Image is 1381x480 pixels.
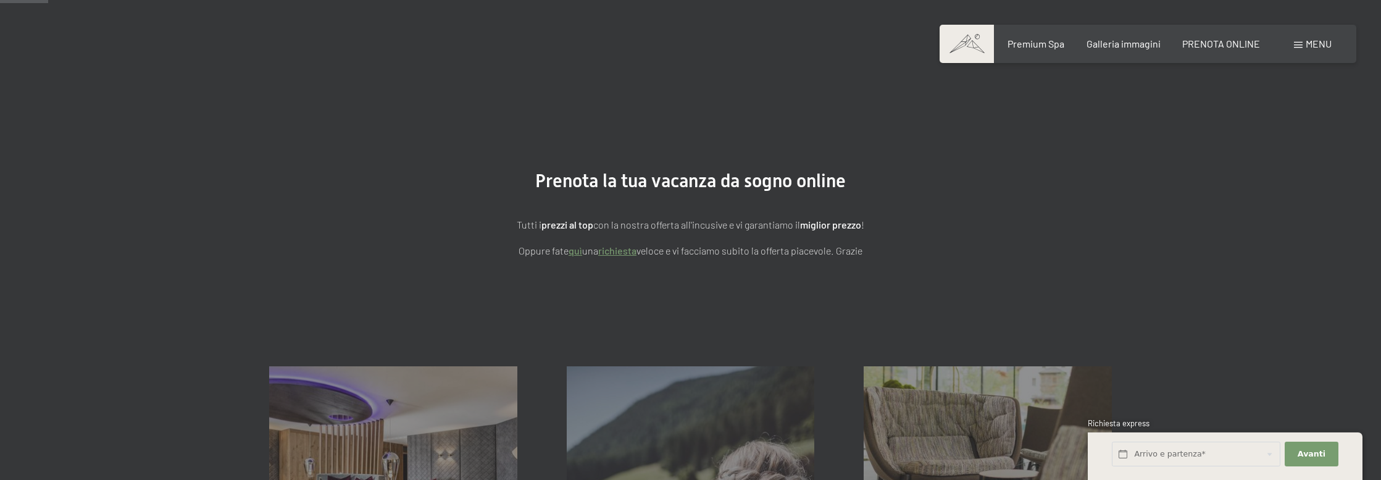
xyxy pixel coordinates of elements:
a: Galleria immagini [1087,38,1161,49]
a: Premium Spa [1008,38,1064,49]
a: richiesta [598,245,636,256]
button: Avanti [1285,442,1338,467]
p: Tutti i con la nostra offerta all'incusive e vi garantiamo il ! [382,217,999,233]
strong: miglior prezzo [800,219,861,230]
span: Richiesta express [1088,418,1149,428]
span: Avanti [1298,448,1325,460]
strong: prezzi al top [541,219,593,230]
span: Menu [1306,38,1332,49]
a: quì [569,245,582,256]
p: Oppure fate una veloce e vi facciamo subito la offerta piacevole. Grazie [382,243,999,259]
span: Prenota la tua vacanza da sogno online [535,170,846,192]
a: PRENOTA ONLINE [1182,38,1260,49]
